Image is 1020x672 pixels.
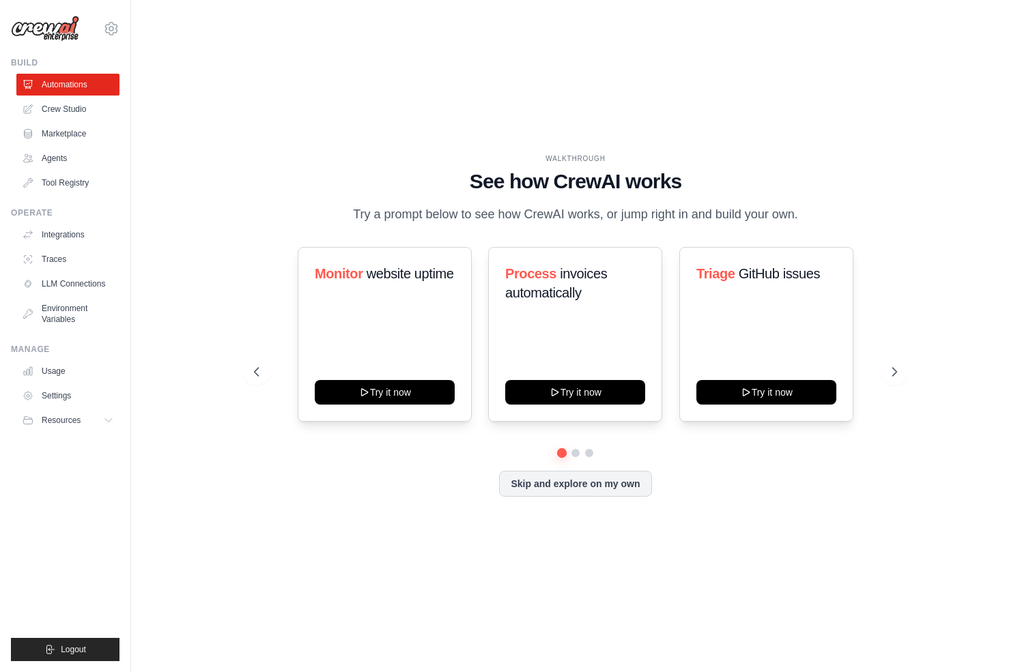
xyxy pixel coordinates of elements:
a: Settings [16,385,119,407]
span: website uptime [366,266,453,281]
span: Triage [696,266,735,281]
a: Usage [16,360,119,382]
span: GitHub issues [738,266,819,281]
span: Resources [42,415,81,426]
a: Marketplace [16,123,119,145]
button: Logout [11,638,119,661]
button: Try it now [505,380,645,405]
a: Tool Registry [16,172,119,194]
span: Monitor [315,266,363,281]
a: Traces [16,248,119,270]
img: Logo [11,16,79,42]
button: Skip and explore on my own [499,471,651,497]
div: Build [11,57,119,68]
div: WALKTHROUGH [254,154,897,164]
a: Crew Studio [16,98,119,120]
span: Logout [61,644,86,655]
div: Operate [11,207,119,218]
a: Environment Variables [16,297,119,330]
button: Try it now [315,380,455,405]
span: Process [505,266,556,281]
div: Manage [11,344,119,355]
a: Integrations [16,224,119,246]
button: Resources [16,409,119,431]
p: Try a prompt below to see how CrewAI works, or jump right in and build your own. [346,205,805,224]
a: Agents [16,147,119,169]
a: LLM Connections [16,273,119,295]
a: Automations [16,74,119,96]
h1: See how CrewAI works [254,169,897,194]
button: Try it now [696,380,836,405]
span: invoices automatically [505,266,607,300]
